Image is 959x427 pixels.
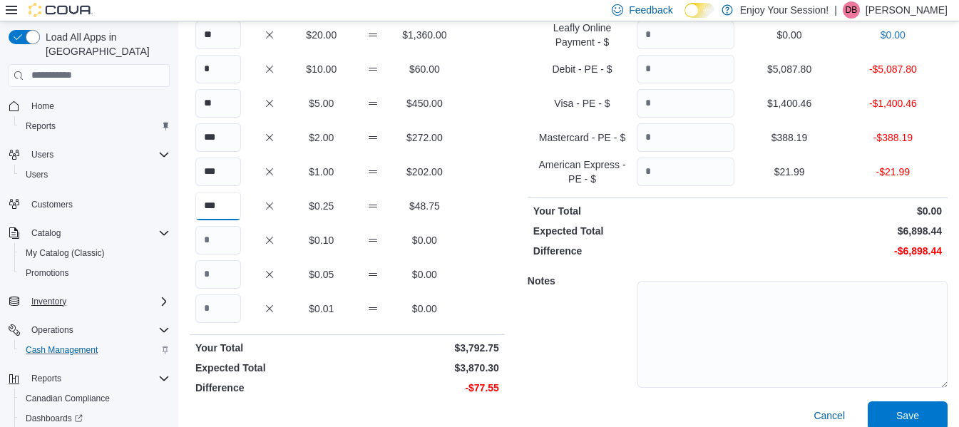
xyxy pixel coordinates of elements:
[195,21,241,49] input: Quantity
[629,3,672,17] span: Feedback
[814,408,845,423] span: Cancel
[195,381,344,395] p: Difference
[31,199,73,210] span: Customers
[533,130,631,145] p: Mastercard - PE - $
[299,267,344,282] p: $0.05
[533,96,631,110] p: Visa - PE - $
[26,169,48,180] span: Users
[195,260,241,289] input: Quantity
[740,1,829,19] p: Enjoy Your Session!
[533,244,735,258] p: Difference
[866,1,948,19] p: [PERSON_NAME]
[401,96,447,110] p: $450.00
[299,62,344,76] p: $10.00
[31,149,53,160] span: Users
[637,55,734,83] input: Quantity
[26,146,59,163] button: Users
[195,89,241,118] input: Quantity
[20,245,111,262] a: My Catalog (Classic)
[637,21,734,49] input: Quantity
[26,225,170,242] span: Catalog
[26,370,170,387] span: Reports
[740,165,838,179] p: $21.99
[844,28,942,42] p: $0.00
[26,196,78,213] a: Customers
[26,98,60,115] a: Home
[3,292,175,312] button: Inventory
[26,393,110,404] span: Canadian Compliance
[195,55,241,83] input: Quantity
[14,389,175,408] button: Canadian Compliance
[533,62,631,76] p: Debit - PE - $
[844,62,942,76] p: -$5,087.80
[14,340,175,360] button: Cash Management
[195,192,241,220] input: Quantity
[846,1,858,19] span: DB
[844,165,942,179] p: -$21.99
[31,324,73,336] span: Operations
[26,97,170,115] span: Home
[14,165,175,185] button: Users
[20,264,170,282] span: Promotions
[195,294,241,323] input: Quantity
[26,293,72,310] button: Inventory
[3,96,175,116] button: Home
[14,116,175,136] button: Reports
[843,1,860,19] div: Dave Binette
[195,158,241,186] input: Quantity
[31,373,61,384] span: Reports
[14,263,175,283] button: Promotions
[533,204,735,218] p: Your Total
[14,243,175,263] button: My Catalog (Classic)
[20,245,170,262] span: My Catalog (Classic)
[26,321,79,339] button: Operations
[26,247,105,259] span: My Catalog (Classic)
[299,302,344,316] p: $0.01
[26,344,98,356] span: Cash Management
[401,28,447,42] p: $1,360.00
[533,158,631,186] p: American Express - PE - $
[26,120,56,132] span: Reports
[299,96,344,110] p: $5.00
[3,145,175,165] button: Users
[401,165,447,179] p: $202.00
[740,244,942,258] p: -$6,898.44
[401,267,447,282] p: $0.00
[195,341,344,355] p: Your Total
[637,123,734,152] input: Quantity
[26,195,170,212] span: Customers
[740,96,838,110] p: $1,400.46
[195,361,344,375] p: Expected Total
[299,130,344,145] p: $2.00
[195,123,241,152] input: Quantity
[528,267,635,295] h5: Notes
[637,158,734,186] input: Quantity
[20,264,75,282] a: Promotions
[401,130,447,145] p: $272.00
[740,204,942,218] p: $0.00
[896,408,919,423] span: Save
[40,30,170,58] span: Load All Apps in [GEOGRAPHIC_DATA]
[26,267,69,279] span: Promotions
[20,118,170,135] span: Reports
[637,89,734,118] input: Quantity
[26,146,170,163] span: Users
[533,21,631,49] p: Leafly Online Payment - $
[20,166,170,183] span: Users
[20,166,53,183] a: Users
[26,321,170,339] span: Operations
[740,28,838,42] p: $0.00
[3,193,175,214] button: Customers
[3,223,175,243] button: Catalog
[740,62,838,76] p: $5,087.80
[20,390,116,407] a: Canadian Compliance
[350,381,499,395] p: -$77.55
[26,370,67,387] button: Reports
[20,410,170,427] span: Dashboards
[26,413,83,424] span: Dashboards
[401,233,447,247] p: $0.00
[684,3,714,18] input: Dark Mode
[20,118,61,135] a: Reports
[401,302,447,316] p: $0.00
[20,341,170,359] span: Cash Management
